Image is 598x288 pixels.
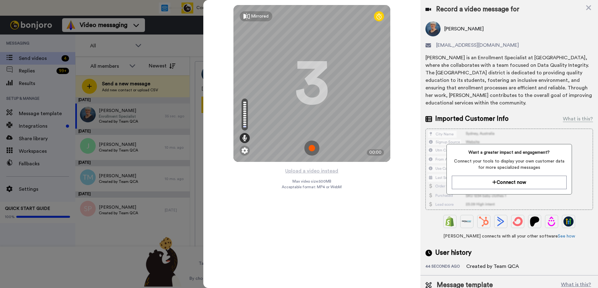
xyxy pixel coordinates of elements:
span: Connect your tools to display your own customer data for more specialized messages [452,158,567,171]
span: Acceptable format: MP4 or WebM [282,184,342,189]
img: Shopify [445,216,455,227]
img: Drip [547,216,557,227]
img: ActiveCampaign [496,216,506,227]
div: 44 seconds ago [425,264,466,270]
div: 00:00 [367,149,384,156]
div: Created by Team QCA [466,263,519,270]
img: ic_gear.svg [242,147,248,154]
a: See how [558,234,575,238]
button: Upload a video instead [283,167,340,175]
span: Want a greater impact and engagement? [452,149,567,156]
img: Patreon [530,216,540,227]
button: Connect now [452,176,567,189]
img: Hubspot [479,216,489,227]
div: 3 [295,60,329,107]
span: [PERSON_NAME] connects with all your other software [425,233,593,239]
div: What is this? [563,115,593,123]
img: ic_record_start.svg [304,141,319,156]
span: Max video size: 500 MB [292,179,331,184]
img: GoHighLevel [563,216,574,227]
span: Imported Customer Info [435,114,509,124]
span: User history [435,248,472,258]
div: [PERSON_NAME] is an Enrollment Specialist at [GEOGRAPHIC_DATA], where she collaborates with a tea... [425,54,593,107]
img: ConvertKit [513,216,523,227]
img: Ontraport [462,216,472,227]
